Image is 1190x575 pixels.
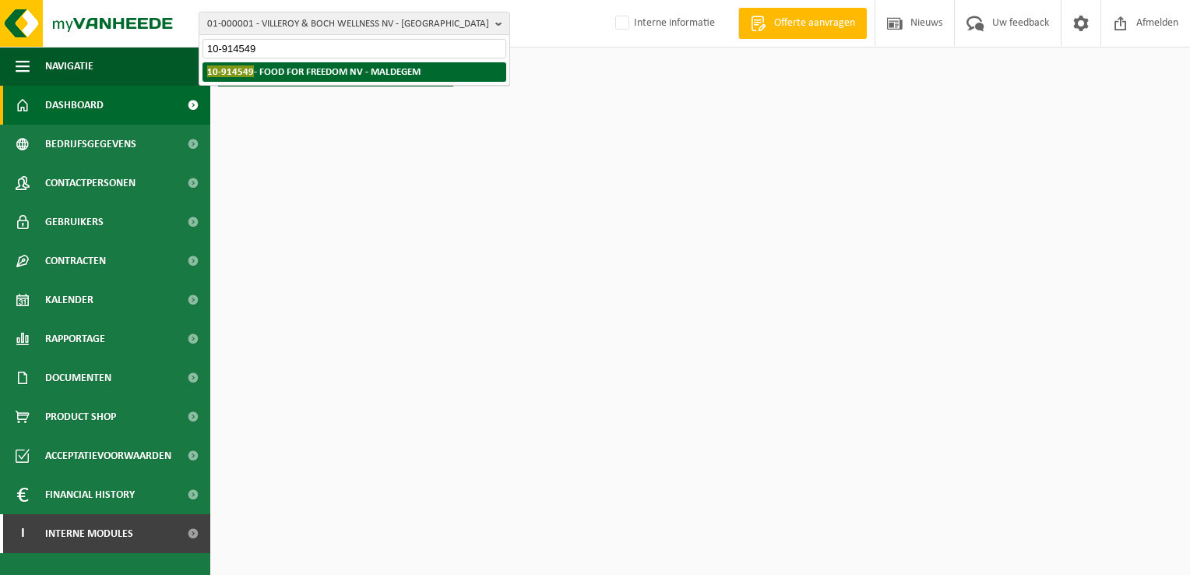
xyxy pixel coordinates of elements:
[45,86,104,125] span: Dashboard
[207,65,421,77] strong: - FOOD FOR FREEDOM NV - MALDEGEM
[207,65,254,77] span: 10-914549
[45,203,104,242] span: Gebruikers
[45,47,93,86] span: Navigatie
[16,514,30,553] span: I
[45,358,111,397] span: Documenten
[45,475,135,514] span: Financial History
[612,12,715,35] label: Interne informatie
[45,280,93,319] span: Kalender
[45,242,106,280] span: Contracten
[45,436,171,475] span: Acceptatievoorwaarden
[199,12,510,35] button: 01-000001 - VILLEROY & BOCH WELLNESS NV - [GEOGRAPHIC_DATA]
[207,12,489,36] span: 01-000001 - VILLEROY & BOCH WELLNESS NV - [GEOGRAPHIC_DATA]
[45,125,136,164] span: Bedrijfsgegevens
[202,39,506,58] input: Zoeken naar gekoppelde vestigingen
[45,397,116,436] span: Product Shop
[45,319,105,358] span: Rapportage
[45,164,136,203] span: Contactpersonen
[770,16,859,31] span: Offerte aanvragen
[738,8,867,39] a: Offerte aanvragen
[45,514,133,553] span: Interne modules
